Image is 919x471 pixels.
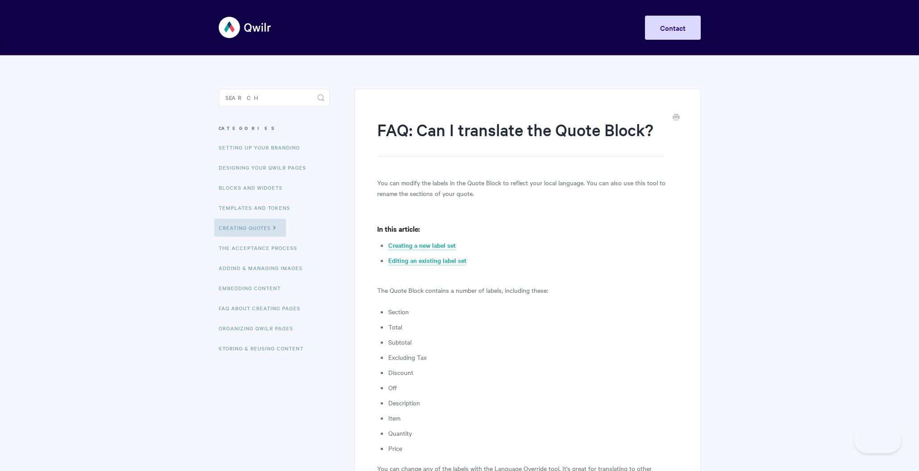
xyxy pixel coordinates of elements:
[219,339,310,357] a: Storing & Reusing Content
[673,113,680,123] a: Print this Article
[219,138,307,156] a: Setting up your Branding
[388,256,466,266] a: Editing an existing label set
[377,285,678,296] p: The Quote Block contains a number of labels, including these:
[388,382,678,393] li: Off
[388,241,456,250] a: Creating a new label set
[388,397,678,408] li: Description
[388,337,678,347] li: Subtotal
[388,443,678,454] li: Price
[388,428,678,438] li: Quantity
[388,367,678,378] li: Discount
[219,158,313,176] a: Designing Your Qwilr Pages
[388,321,678,332] li: Total
[377,177,678,199] p: You can modify the labels in the Quote Block to reflect your local language. You can also use thi...
[219,259,309,277] a: Adding & Managing Images
[219,299,307,317] a: FAQ About Creating Pages
[854,426,901,453] iframe: Toggle Customer Support
[388,306,678,317] li: Section
[219,279,287,297] a: Embedding Content
[377,224,420,233] strong: In this article:
[219,89,330,107] input: Search
[219,120,330,136] h3: Categories
[219,319,300,337] a: Organizing Qwilr Pages
[388,413,678,423] li: Item
[645,16,701,40] a: Contact
[219,199,297,217] a: Templates and Tokens
[214,219,286,237] a: Creating Quotes
[219,179,289,196] a: Blocks and Widgets
[377,118,664,157] h1: FAQ: Can I translate the Quote Block?
[219,239,304,257] a: The Acceptance Process
[388,352,678,363] li: Excluding Tax
[219,11,272,44] img: Qwilr Help Center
